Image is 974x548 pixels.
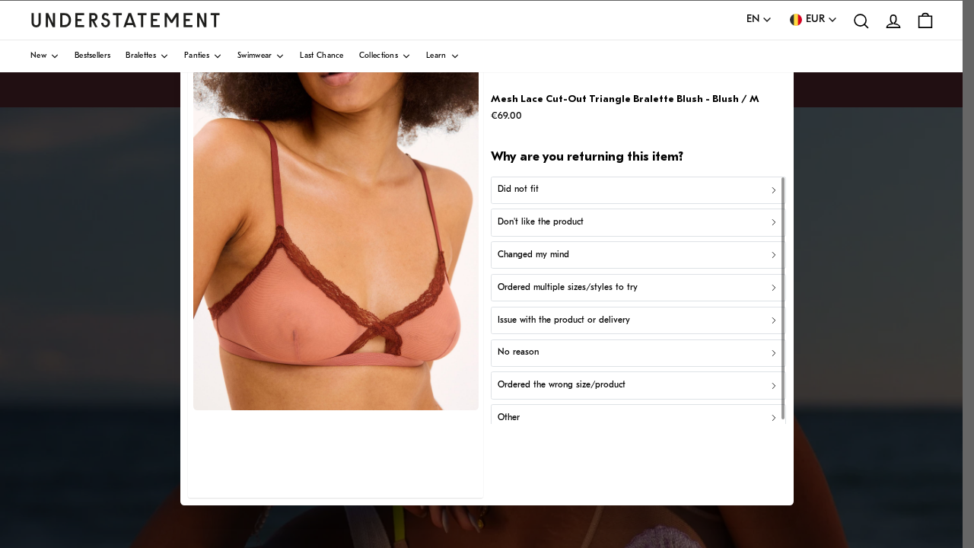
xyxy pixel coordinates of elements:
span: New [30,53,46,60]
p: Don't like the product [498,215,584,230]
a: Bralettes [126,40,169,72]
span: Panties [184,53,209,60]
span: EN [746,11,759,28]
p: Did not fit [498,183,539,197]
a: Collections [359,40,411,72]
button: Issue with the product or delivery [491,307,786,334]
p: Issue with the product or delivery [498,313,630,327]
p: Ordered multiple sizes/styles to try [498,281,638,295]
a: Last Chance [300,40,343,72]
a: Bestsellers [75,40,110,72]
span: EUR [806,11,825,28]
p: Other [498,411,520,425]
p: Mesh Lace Cut-Out Triangle Bralette Blush - Blush / M [491,91,759,107]
button: No reason [491,339,786,366]
button: Don't like the product [491,209,786,236]
img: 312_4fc1e572-8014-41f1-a015-4831740a81d4.jpg [193,56,479,410]
p: Changed my mind [498,248,569,263]
p: €69.00 [491,108,759,124]
span: Swimwear [237,53,272,60]
p: Ordered the wrong size/product [498,378,625,393]
a: Panties [184,40,222,72]
span: Learn [426,53,447,60]
button: Did not fit [491,176,786,203]
a: Swimwear [237,40,285,72]
button: Ordered multiple sizes/styles to try [491,274,786,301]
span: Collections [359,53,398,60]
button: Changed my mind [491,241,786,269]
span: Bestsellers [75,53,110,60]
button: EN [746,11,772,28]
button: EUR [788,11,838,28]
span: Last Chance [300,53,343,60]
h2: Why are you returning this item? [491,149,786,167]
a: Understatement Homepage [30,13,221,27]
p: No reason [498,346,539,360]
span: Bralettes [126,53,156,60]
button: Ordered the wrong size/product [491,371,786,399]
a: New [30,40,59,72]
button: Other [491,404,786,432]
a: Learn [426,40,460,72]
